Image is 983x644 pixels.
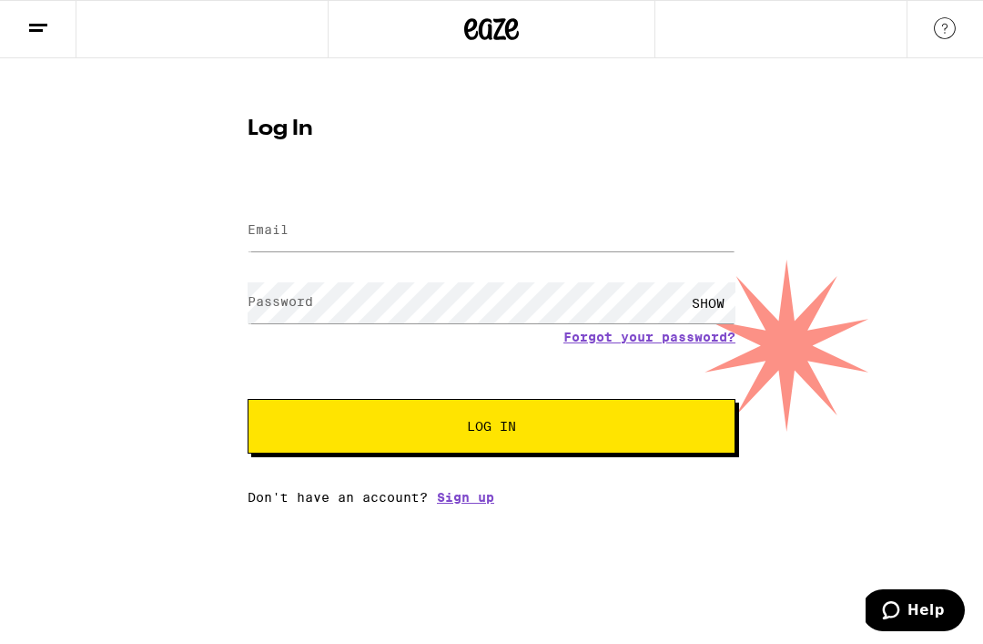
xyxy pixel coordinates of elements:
h1: Log In [248,118,735,140]
iframe: Opens a widget where you can find more information [866,589,965,635]
div: SHOW [681,282,735,323]
a: Forgot your password? [563,330,735,344]
span: Log In [467,420,516,433]
a: Sign up [437,490,494,505]
button: Log In [248,399,735,454]
input: Email [248,210,735,251]
div: Don't have an account? [248,490,735,505]
label: Email [248,222,289,237]
label: Password [248,294,313,309]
